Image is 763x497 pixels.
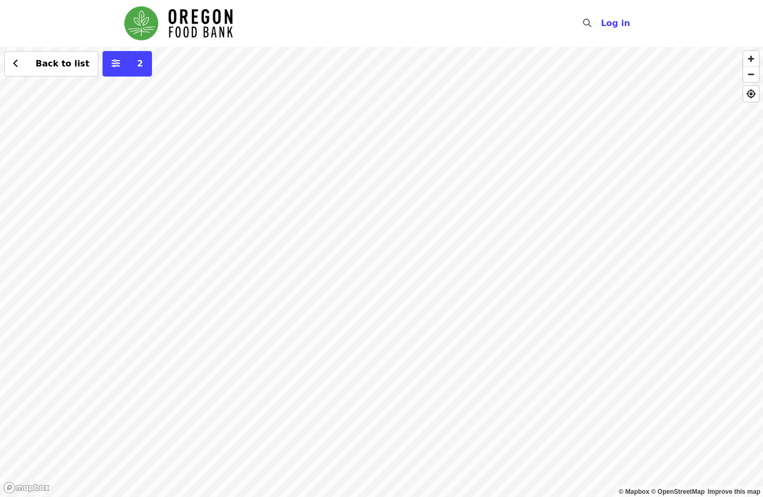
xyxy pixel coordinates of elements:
button: Zoom Out [743,66,759,82]
input: Search [598,11,606,36]
a: Mapbox [619,488,650,495]
button: Zoom In [743,51,759,66]
a: Map feedback [708,488,760,495]
i: chevron-left icon [13,58,19,69]
a: Mapbox logo [3,482,50,494]
button: More filters (2 selected) [103,51,152,77]
a: OpenStreetMap [651,488,705,495]
button: Find My Location [743,86,759,102]
button: Log in [592,13,639,34]
span: Log in [601,18,630,28]
img: Oregon Food Bank - Home [124,6,233,40]
i: search icon [583,18,591,28]
span: 2 [137,58,143,69]
span: Back to list [36,58,89,69]
i: sliders-h icon [112,58,120,69]
button: Back to list [4,51,98,77]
